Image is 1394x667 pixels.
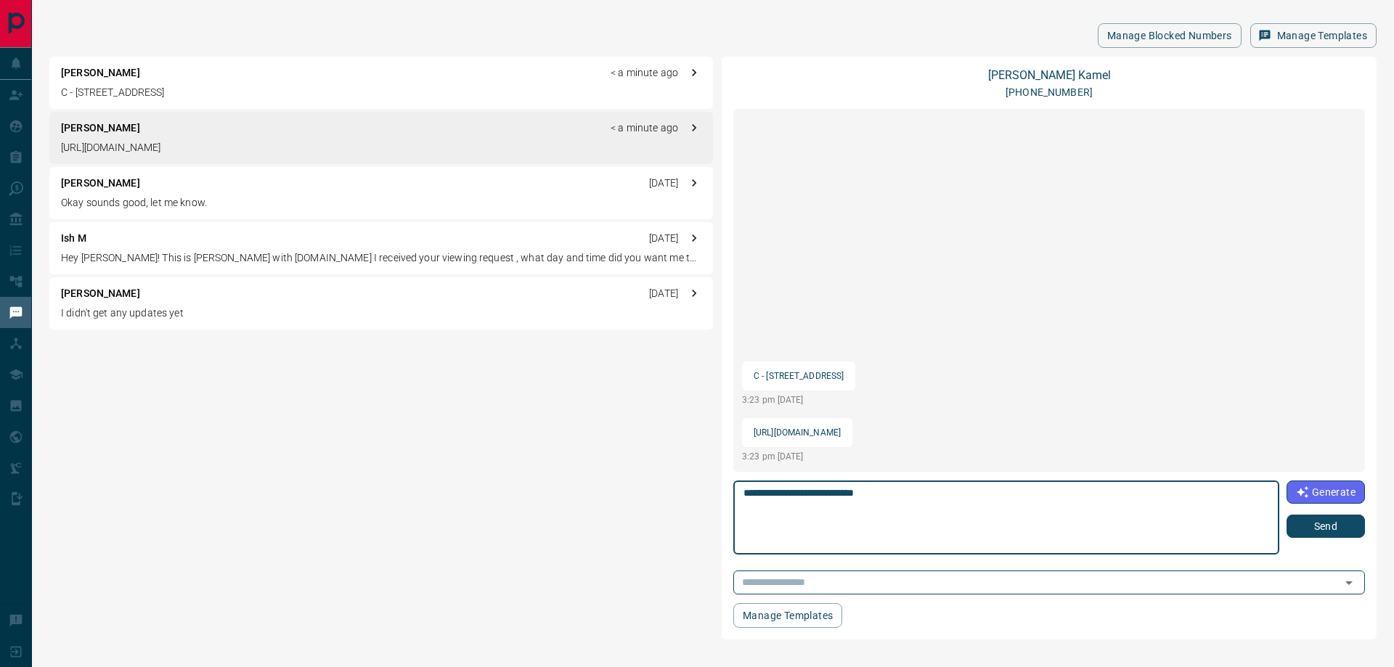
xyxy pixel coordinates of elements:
[988,68,1111,82] a: [PERSON_NAME] Kamel
[61,120,140,136] p: [PERSON_NAME]
[61,195,701,210] p: Okay sounds good, let me know.
[61,231,86,246] p: Ish M
[61,286,140,301] p: [PERSON_NAME]
[649,231,678,246] p: [DATE]
[754,367,844,385] p: C - [STREET_ADDRESS]
[649,286,678,301] p: [DATE]
[61,250,701,266] p: Hey [PERSON_NAME]! This is [PERSON_NAME] with [DOMAIN_NAME] I received your viewing request , wha...
[61,65,140,81] p: [PERSON_NAME]
[1006,85,1093,100] p: [PHONE_NUMBER]
[1339,573,1359,593] button: Open
[649,176,678,191] p: [DATE]
[1287,515,1365,538] button: Send
[1098,23,1242,48] button: Manage Blocked Numbers
[61,176,140,191] p: [PERSON_NAME]
[61,140,701,155] p: [URL][DOMAIN_NAME]
[1250,23,1377,48] button: Manage Templates
[754,424,841,441] p: [URL][DOMAIN_NAME]
[611,120,678,136] p: < a minute ago
[1287,480,1365,504] button: Generate
[742,393,855,406] p: 3:23 pm [DATE]
[61,85,701,100] p: C - [STREET_ADDRESS]
[733,603,842,628] button: Manage Templates
[611,65,678,81] p: < a minute ago
[61,306,701,321] p: I didn't get any updates yet
[742,450,852,463] p: 3:23 pm [DATE]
